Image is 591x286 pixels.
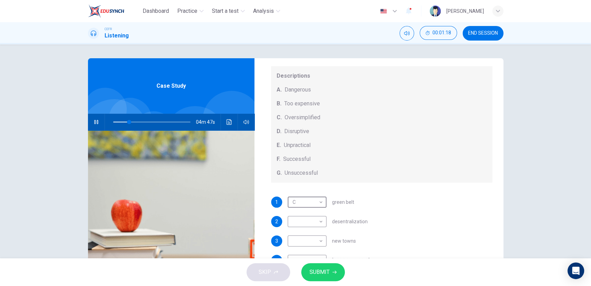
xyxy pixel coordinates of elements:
[224,114,235,130] button: Click to see the audio transcription
[277,86,282,94] span: A.
[400,26,414,41] div: Mute
[379,9,388,14] img: en
[275,239,278,243] span: 3
[156,82,186,90] span: Case Study
[174,5,206,17] button: Practice
[275,258,278,263] span: 4
[88,4,140,18] a: EduSynch logo
[284,141,311,149] span: Unpractical
[277,113,282,122] span: C.
[140,5,172,17] button: Dashboard
[284,99,320,108] span: Too expensive
[177,7,197,15] span: Practice
[275,219,278,224] span: 2
[430,6,441,17] img: Profile picture
[143,7,169,15] span: Dashboard
[420,26,457,40] button: 00:01:18
[209,5,248,17] button: Start a test
[420,26,457,41] div: Hide
[285,113,320,122] span: Oversimplified
[277,155,280,163] span: F.
[468,31,498,36] span: END SESSION
[310,267,330,277] span: SUBMIT
[332,258,381,263] span: [PERSON_NAME] sites
[105,32,129,40] h1: Listening
[463,26,503,41] button: END SESSION
[277,141,281,149] span: E.
[275,200,278,205] span: 1
[285,86,311,94] span: Dangerous
[567,262,584,279] div: Open Intercom Messenger
[196,114,221,130] span: 04m 47s
[253,7,274,15] span: Analysis
[277,72,487,80] span: Descriptions
[277,99,281,108] span: B.
[105,27,112,32] span: CEFR
[284,127,309,136] span: Disruptive
[432,30,451,36] span: 00:01:18
[277,169,282,177] span: G.
[283,155,311,163] span: Successful
[250,5,283,17] button: Analysis
[88,4,124,18] img: EduSynch logo
[446,7,484,15] div: [PERSON_NAME]
[332,200,354,205] span: green belt
[288,192,324,212] div: C
[301,263,345,281] button: SUBMIT
[332,219,368,224] span: desentralization
[277,127,281,136] span: D.
[332,239,356,243] span: new towns
[212,7,239,15] span: Start a test
[285,169,318,177] span: Unsuccessful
